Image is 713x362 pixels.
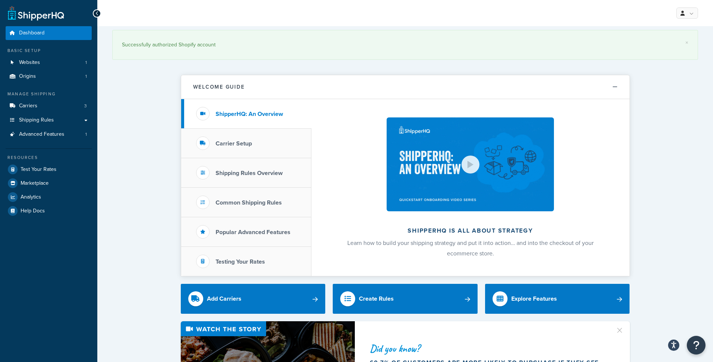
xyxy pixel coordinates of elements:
[122,40,688,50] div: Successfully authorized Shopify account
[6,70,92,83] li: Origins
[216,229,290,236] h3: Popular Advanced Features
[19,131,64,138] span: Advanced Features
[181,75,630,99] button: Welcome Guide
[85,73,87,80] span: 1
[216,140,252,147] h3: Carrier Setup
[6,163,92,176] a: Test Your Rates
[21,208,45,214] span: Help Docs
[21,180,49,187] span: Marketplace
[687,336,706,355] button: Open Resource Center
[216,111,283,117] h3: ShipperHQ: An Overview
[85,59,87,66] span: 1
[333,284,478,314] a: Create Rules
[6,190,92,204] a: Analytics
[216,258,265,265] h3: Testing Your Rates
[21,194,41,200] span: Analytics
[511,294,557,304] div: Explore Features
[21,166,57,173] span: Test Your Rates
[6,56,92,70] li: Websites
[485,284,630,314] a: Explore Features
[6,128,92,141] li: Advanced Features
[6,99,92,113] li: Carriers
[6,128,92,141] a: Advanced Features1
[181,284,326,314] a: Add Carriers
[331,227,610,234] h2: ShipperHQ is all about strategy
[6,91,92,97] div: Manage Shipping
[19,59,40,66] span: Websites
[6,56,92,70] a: Websites1
[347,239,594,258] span: Learn how to build your shipping strategy and put it into action… and into the checkout of your e...
[6,177,92,190] a: Marketplace
[685,40,688,46] a: ×
[216,170,283,177] h3: Shipping Rules Overview
[359,294,394,304] div: Create Rules
[387,117,554,211] img: ShipperHQ is all about strategy
[193,84,245,90] h2: Welcome Guide
[6,99,92,113] a: Carriers3
[19,117,54,123] span: Shipping Rules
[6,26,92,40] a: Dashboard
[6,204,92,218] a: Help Docs
[6,154,92,161] div: Resources
[85,131,87,138] span: 1
[19,103,37,109] span: Carriers
[84,103,87,109] span: 3
[370,343,606,354] div: Did you know?
[207,294,241,304] div: Add Carriers
[6,47,92,54] div: Basic Setup
[6,113,92,127] a: Shipping Rules
[19,73,36,80] span: Origins
[6,70,92,83] a: Origins1
[216,199,282,206] h3: Common Shipping Rules
[19,30,45,36] span: Dashboard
